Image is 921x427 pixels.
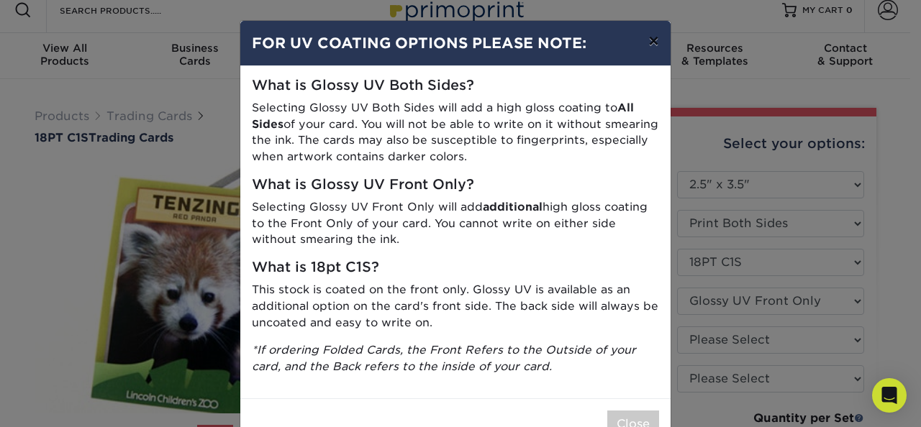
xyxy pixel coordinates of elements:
h5: What is Glossy UV Both Sides? [252,78,659,94]
h4: FOR UV COATING OPTIONS PLEASE NOTE: [252,32,659,54]
i: *If ordering Folded Cards, the Front Refers to the Outside of your card, and the Back refers to t... [252,343,636,373]
p: This stock is coated on the front only. Glossy UV is available as an additional option on the car... [252,282,659,331]
h5: What is Glossy UV Front Only? [252,177,659,193]
h5: What is 18pt C1S? [252,260,659,276]
button: × [637,21,670,61]
p: Selecting Glossy UV Front Only will add high gloss coating to the Front Only of your card. You ca... [252,199,659,248]
strong: additional [483,200,543,213]
div: Open Intercom Messenger [872,378,907,413]
strong: All Sides [252,101,634,131]
p: Selecting Glossy UV Both Sides will add a high gloss coating to of your card. You will not be abl... [252,100,659,165]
